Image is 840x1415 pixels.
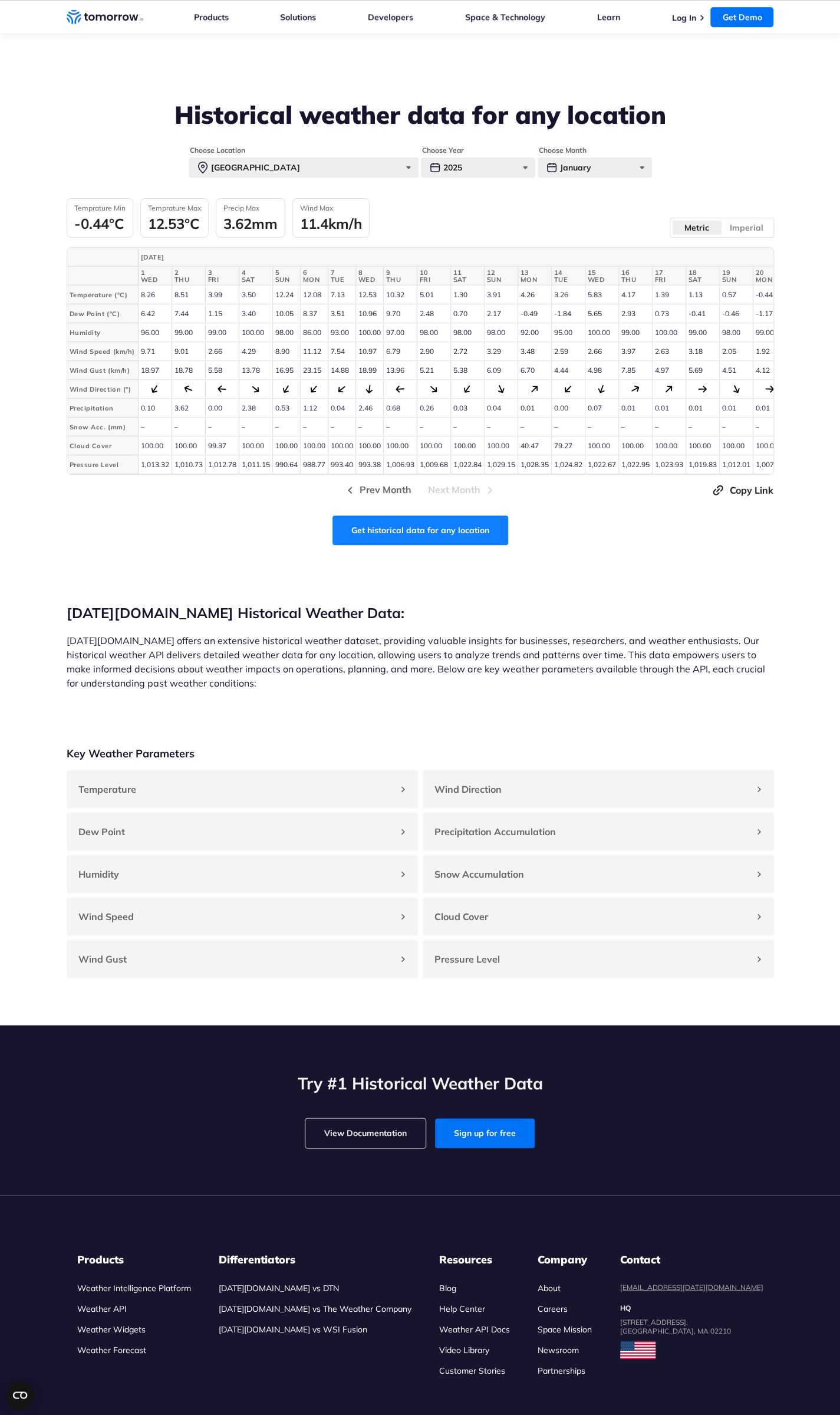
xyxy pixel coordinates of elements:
[383,436,417,455] td: 100.00
[585,304,618,323] td: 5.65
[551,323,585,342] td: 95.00
[753,418,786,436] td: –
[355,418,383,436] td: –
[753,304,786,323] td: -1.17
[585,285,618,304] td: 5.83
[439,1303,485,1314] a: Help Center
[172,323,205,342] td: 99.00
[218,385,227,394] div: 273.57°
[753,399,786,418] td: 0.01
[300,436,328,455] td: 100.00
[335,383,348,395] div: 232.2°
[355,436,383,455] td: 100.00
[383,285,417,304] td: 10.32
[421,157,535,178] div: 2025
[77,1344,146,1355] a: Weather Forecast
[719,323,753,342] td: 98.00
[328,436,355,455] td: 100.00
[753,285,786,304] td: -0.44
[585,361,618,380] td: 4.98
[620,1252,763,1266] dt: Contact
[138,418,172,436] td: –
[77,1252,191,1266] h3: Products
[172,285,205,304] td: 8.51
[78,953,127,965] strong: Wind Gust
[328,399,355,418] td: 0.04
[208,269,236,276] span: 3
[686,323,719,342] td: 99.00
[67,285,138,304] th: Temperature (°C)
[383,361,417,380] td: 13.96
[148,203,201,212] h3: Temprature Max
[484,323,518,342] td: 98.00
[753,342,786,361] td: 1.92
[686,285,719,304] td: 1.13
[417,418,450,436] td: –
[434,953,500,965] strong: Pressure Level
[141,276,169,283] span: WED
[585,323,618,342] td: 100.00
[621,269,650,276] span: 16
[434,826,556,838] strong: Precipitation Accumulation
[711,483,774,497] button: Copy Link
[562,383,574,395] div: 222.63°
[383,304,417,323] td: 9.70
[138,399,172,418] td: 0.10
[663,383,675,395] div: 46.03°
[439,1282,456,1293] a: Blog
[272,436,300,455] td: 100.00
[730,383,742,395] div: 153.98°
[423,898,774,935] div: Cloud Cover
[249,383,262,395] div: 129.27°
[585,342,618,361] td: 2.66
[450,399,484,418] td: 0.03
[417,285,450,304] td: 5.01
[538,1282,561,1293] a: About
[386,269,414,276] span: 9
[67,323,138,342] th: Humidity
[719,399,753,418] td: 0.01
[423,770,774,808] div: Wind Direction
[205,399,239,418] td: 0.00
[518,342,551,361] td: 3.48
[332,516,508,545] a: Get historical data for any location
[331,276,353,283] span: TUE
[719,342,753,361] td: 2.05
[358,269,381,276] span: 8
[77,1303,127,1314] a: Weather API
[355,361,383,380] td: 18.99
[78,826,125,838] strong: Dew Point
[300,361,328,380] td: 23.15
[596,383,607,395] div: 200.29°
[417,323,450,342] td: 98.00
[328,361,355,380] td: 14.88
[280,12,316,22] a: Solutions
[239,285,272,304] td: 3.50
[205,304,239,323] td: 1.15
[620,1317,763,1335] dd: [STREET_ADDRESS], [GEOGRAPHIC_DATA], MA 02210
[689,276,717,283] span: SAT
[303,276,325,283] span: MON
[671,12,696,23] a: Log In
[686,304,719,323] td: -0.41
[275,276,298,283] span: SUN
[205,342,239,361] td: 2.66
[551,285,585,304] td: 3.26
[172,342,205,361] td: 9.01
[383,323,417,342] td: 97.00
[355,399,383,418] td: 2.46
[672,220,722,235] label: Metric
[280,383,292,395] div: 210.96°
[518,285,551,304] td: 4.26
[239,436,272,455] td: 100.00
[67,855,418,893] div: Humidity
[538,1344,579,1355] a: Newsroom
[149,383,161,395] div: 212.26°
[383,342,417,361] td: 6.79
[423,813,774,851] div: Precipitation Accumulation
[138,304,172,323] td: 6.42
[242,276,270,283] span: SAT
[417,304,450,323] td: 2.48
[484,418,518,436] td: –
[588,269,616,276] span: 15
